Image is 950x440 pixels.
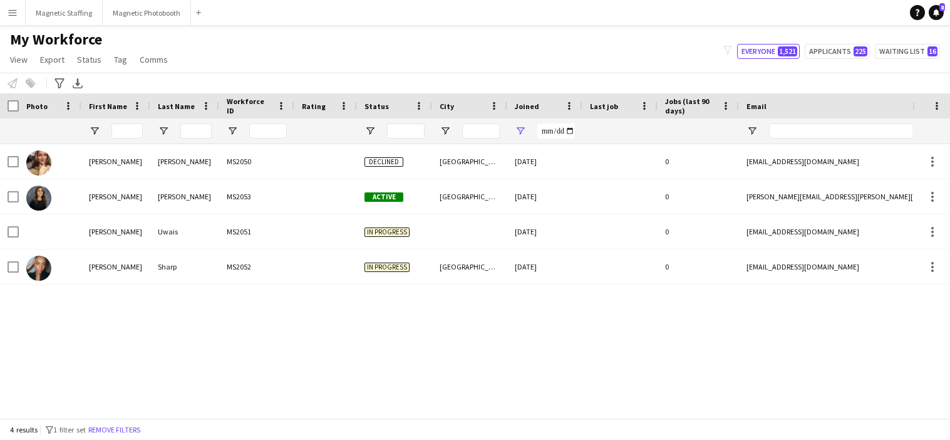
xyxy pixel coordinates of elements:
button: Magnetic Photobooth [103,1,191,25]
div: [PERSON_NAME] [150,144,219,179]
button: Open Filter Menu [364,125,376,137]
button: Open Filter Menu [440,125,451,137]
button: Open Filter Menu [746,125,758,137]
span: Rating [302,102,326,111]
div: [PERSON_NAME] [150,179,219,214]
button: Magnetic Staffing [26,1,103,25]
span: Status [77,54,101,65]
span: Status [364,102,389,111]
span: Last Name [158,102,195,111]
app-action-btn: Export XLSX [70,76,85,91]
div: 0 [658,144,739,179]
div: [GEOGRAPHIC_DATA] [432,179,507,214]
a: Export [35,51,70,68]
button: Open Filter Menu [158,125,169,137]
img: Natasha Sharp [26,256,51,281]
div: MS2050 [219,144,294,179]
div: [GEOGRAPHIC_DATA] [432,249,507,284]
div: Sharp [150,249,219,284]
input: Joined Filter Input [537,123,575,139]
span: My Workforce [10,30,102,49]
div: [DATE] [507,249,582,284]
div: [PERSON_NAME] [81,179,150,214]
div: MS2052 [219,249,294,284]
span: Workforce ID [227,97,272,115]
div: [PERSON_NAME] [81,249,150,284]
span: In progress [364,263,410,272]
app-action-btn: Advanced filters [52,76,67,91]
input: Workforce ID Filter Input [249,123,287,139]
span: Last job [590,102,618,111]
span: City [440,102,454,111]
a: Tag [109,51,132,68]
input: First Name Filter Input [111,123,143,139]
input: Status Filter Input [387,123,425,139]
div: 0 [658,249,739,284]
button: Remove filters [86,423,143,437]
div: [PERSON_NAME] [81,214,150,249]
div: 0 [658,214,739,249]
button: Open Filter Menu [227,125,238,137]
a: 8 [929,5,944,20]
div: [DATE] [507,179,582,214]
span: 225 [854,46,867,56]
div: [DATE] [507,144,582,179]
button: Waiting list16 [875,44,940,59]
a: View [5,51,33,68]
img: Gabriela Landim Araujo [26,186,51,211]
div: [DATE] [507,214,582,249]
span: View [10,54,28,65]
button: Everyone1,521 [737,44,800,59]
span: Comms [140,54,168,65]
div: MS2053 [219,179,294,214]
span: Declined [364,157,403,167]
span: Photo [26,102,48,111]
div: MS2051 [219,214,294,249]
input: City Filter Input [462,123,500,139]
span: 16 [927,46,937,56]
span: 1,521 [778,46,797,56]
button: Open Filter Menu [89,125,100,137]
img: Emma Moran [26,150,51,175]
span: First Name [89,102,127,111]
a: Status [72,51,106,68]
span: Tag [114,54,127,65]
input: Last Name Filter Input [180,123,212,139]
button: Applicants225 [805,44,870,59]
div: [GEOGRAPHIC_DATA] [432,144,507,179]
span: 8 [939,3,945,11]
span: Export [40,54,65,65]
span: In progress [364,228,410,237]
span: 1 filter set [53,425,86,434]
span: Joined [515,102,539,111]
div: 0 [658,179,739,214]
span: Email [746,102,767,111]
div: Uwais [150,214,219,249]
div: [PERSON_NAME] [81,144,150,179]
span: Jobs (last 90 days) [665,97,716,115]
a: Comms [135,51,173,68]
button: Open Filter Menu [515,125,526,137]
span: Active [364,192,403,202]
